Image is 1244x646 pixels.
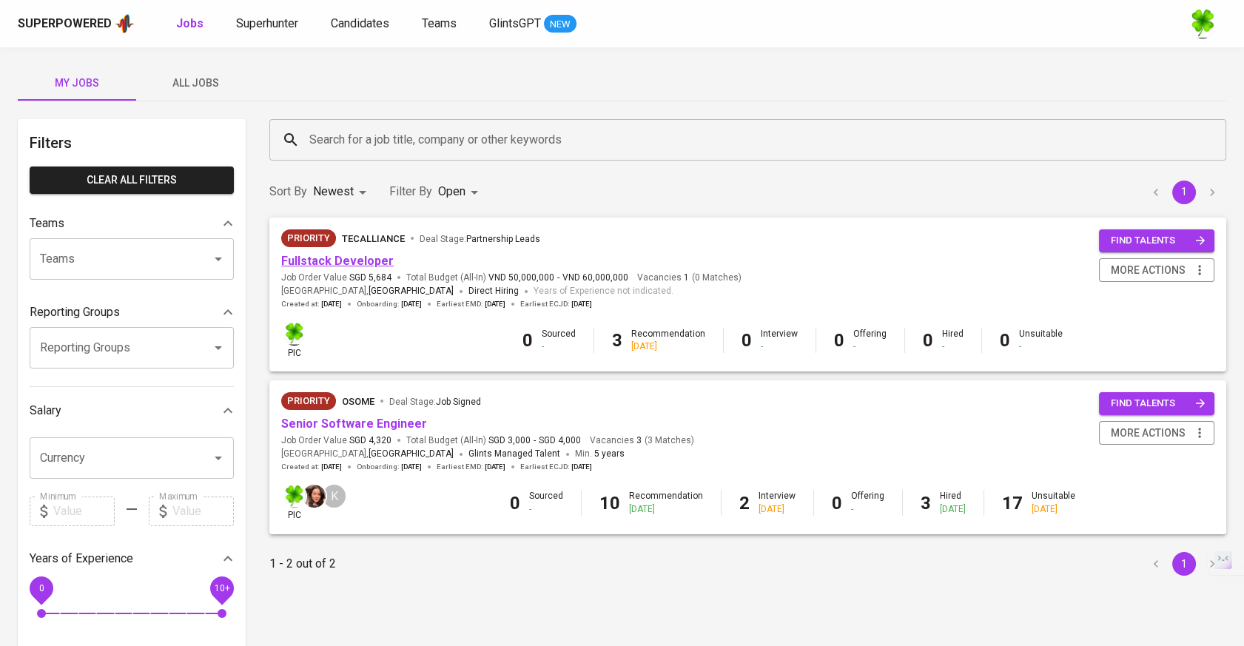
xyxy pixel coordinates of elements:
[30,166,234,194] button: Clear All filters
[489,15,576,33] a: GlintsGPT NEW
[357,462,422,472] span: Onboarding :
[1111,232,1206,249] span: find talents
[30,303,120,321] p: Reporting Groups
[321,462,342,472] span: [DATE]
[269,183,307,201] p: Sort By
[422,15,460,33] a: Teams
[389,183,432,201] p: Filter By
[30,209,234,238] div: Teams
[832,493,842,514] b: 0
[281,299,342,309] span: Created at :
[542,328,576,353] div: Sourced
[208,337,229,358] button: Open
[1099,229,1214,252] button: find talents
[1142,552,1226,576] nav: pagination navigation
[436,397,481,407] span: Job Signed
[281,462,342,472] span: Created at :
[1099,258,1214,283] button: more actions
[594,448,625,459] span: 5 years
[1099,421,1214,445] button: more actions
[342,396,374,407] span: Osome
[529,490,563,515] div: Sourced
[208,249,229,269] button: Open
[172,497,234,526] input: Value
[557,272,559,284] span: -
[281,254,394,268] a: Fullstack Developer
[115,13,135,35] img: app logo
[349,272,391,284] span: SGD 5,684
[466,234,540,244] span: Partnership Leads
[401,462,422,472] span: [DATE]
[331,16,389,30] span: Candidates
[520,462,592,472] span: Earliest ECJD :
[571,462,592,472] span: [DATE]
[940,490,966,515] div: Hired
[1000,330,1010,351] b: 0
[283,323,306,346] img: f9493b8c-82b8-4f41-8722-f5d69bb1b761.jpg
[30,297,234,327] div: Reporting Groups
[575,448,625,459] span: Min.
[208,448,229,468] button: Open
[544,17,576,32] span: NEW
[682,272,689,284] span: 1
[30,402,61,420] p: Salary
[389,397,481,407] span: Deal Stage :
[1172,181,1196,204] button: page 1
[1172,552,1196,576] button: page 1
[30,215,64,232] p: Teams
[214,582,229,593] span: 10+
[281,229,336,247] div: New Job received from Demand Team
[634,434,642,447] span: 3
[940,503,966,516] div: [DATE]
[281,447,454,462] span: [GEOGRAPHIC_DATA] ,
[851,490,884,515] div: Offering
[1032,490,1075,515] div: Unsuitable
[1099,392,1214,415] button: find talents
[1002,493,1023,514] b: 17
[599,493,620,514] b: 10
[331,15,392,33] a: Candidates
[303,485,326,508] img: thao.thai@glints.com
[520,299,592,309] span: Earliest ECJD :
[485,299,505,309] span: [DATE]
[281,284,454,299] span: [GEOGRAPHIC_DATA] ,
[437,462,505,472] span: Earliest EMD :
[313,178,371,206] div: Newest
[488,272,554,284] span: VND 50,000,000
[742,330,752,351] b: 0
[1188,9,1217,38] img: f9493b8c-82b8-4f41-8722-f5d69bb1b761.jpg
[590,434,694,447] span: Vacancies ( 3 Matches )
[539,434,581,447] span: SGD 4,000
[542,340,576,353] div: -
[1019,328,1063,353] div: Unsuitable
[349,434,391,447] span: SGD 4,320
[1111,395,1206,412] span: find talents
[759,490,796,515] div: Interview
[18,13,135,35] a: Superpoweredapp logo
[27,74,127,92] span: My Jobs
[468,448,560,459] span: Glints Managed Talent
[629,490,703,515] div: Recommendation
[437,299,505,309] span: Earliest EMD :
[834,330,844,351] b: 0
[534,284,673,299] span: Years of Experience not indicated.
[236,16,298,30] span: Superhunter
[522,330,533,351] b: 0
[281,321,307,360] div: pic
[269,555,336,573] p: 1 - 2 out of 2
[529,503,563,516] div: -
[1111,261,1186,280] span: more actions
[145,74,246,92] span: All Jobs
[321,299,342,309] span: [DATE]
[485,462,505,472] span: [DATE]
[534,434,536,447] span: -
[38,582,44,593] span: 0
[41,171,222,189] span: Clear All filters
[30,396,234,425] div: Salary
[281,434,391,447] span: Job Order Value
[488,434,531,447] span: SGD 3,000
[406,434,581,447] span: Total Budget (All-In)
[342,233,405,244] span: TecAlliance
[510,493,520,514] b: 0
[1032,503,1075,516] div: [DATE]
